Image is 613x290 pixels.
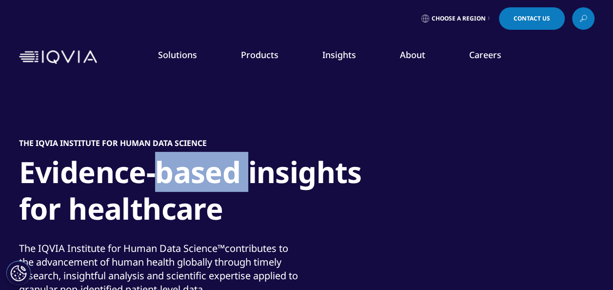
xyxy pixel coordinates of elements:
nav: Primary [101,34,594,80]
a: Insights [322,49,356,61]
img: IQVIA Healthcare Information Technology and Pharma Clinical Research Company [19,50,97,64]
button: Cookies Settings [6,261,31,285]
span: ™ [218,242,225,255]
a: Products [241,49,278,61]
span: Choose a Region [432,15,486,22]
span: Contact Us [514,16,550,21]
a: Contact Us [499,7,565,30]
a: About [400,49,425,61]
a: Careers [469,49,501,61]
h1: Evidence-based insights for healthcare [19,154,385,233]
a: Solutions [158,49,197,61]
h5: The IQVIA Institute for Human Data Science [19,138,207,148]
